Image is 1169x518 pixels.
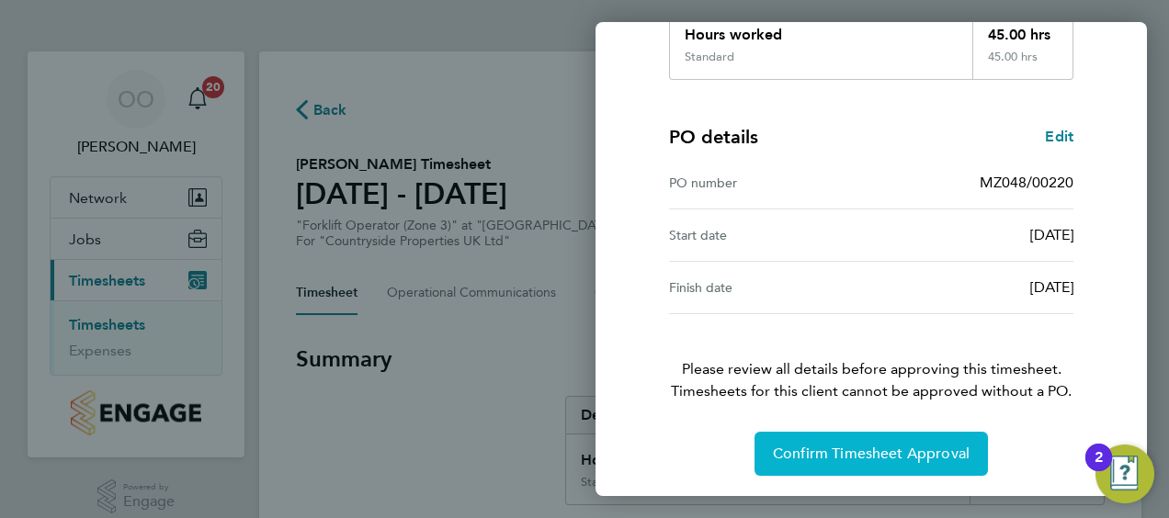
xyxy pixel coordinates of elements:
p: Please review all details before approving this timesheet. [647,314,1095,402]
div: 2 [1095,457,1103,481]
div: 45.00 hrs [972,50,1073,79]
span: Confirm Timesheet Approval [773,445,970,463]
div: Hours worked [670,9,972,50]
div: Standard [685,50,734,64]
div: PO number [669,172,871,194]
a: Edit [1045,126,1073,148]
h4: PO details [669,124,758,150]
div: Finish date [669,276,871,298]
div: 45.00 hrs [972,9,1073,50]
div: [DATE] [871,276,1073,298]
div: Start date [669,224,871,246]
span: MZ048/00220 [980,174,1073,191]
button: Confirm Timesheet Approval [755,432,988,476]
span: Edit [1045,128,1073,145]
span: Timesheets for this client cannot be approved without a PO. [647,380,1095,402]
button: Open Resource Center, 2 new notifications [1095,445,1154,503]
div: [DATE] [871,224,1073,246]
